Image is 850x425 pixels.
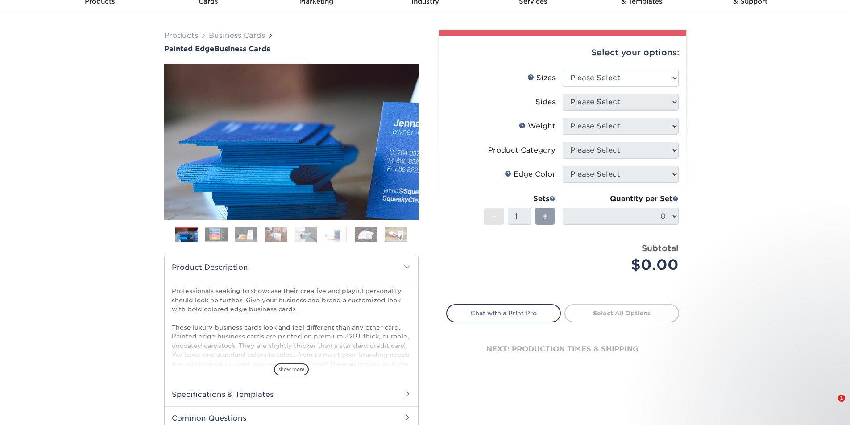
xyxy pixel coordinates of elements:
div: Weight [519,121,556,132]
div: Sides [535,97,556,107]
div: Quantity per Set [563,194,679,204]
iframe: Intercom live chat [820,395,841,416]
div: Sets [484,194,556,204]
span: - [492,210,496,223]
span: + [542,210,548,223]
a: Business Cards [209,31,265,40]
a: Products [164,31,198,40]
div: Sizes [527,73,556,83]
iframe: Google Customer Reviews [2,398,76,422]
div: Select your options: [446,36,679,70]
img: Business Cards 02 [205,227,228,241]
img: Business Cards 08 [385,227,407,242]
img: Business Cards 05 [295,227,317,242]
h1: Business Cards [164,45,419,53]
strong: Subtotal [642,243,679,253]
h2: Specifications & Templates [165,383,418,406]
div: Product Category [488,145,556,156]
div: Edge Color [505,169,556,180]
img: Business Cards 04 [265,227,287,242]
img: Painted Edge 01 [164,15,419,269]
img: Business Cards 07 [355,227,377,242]
a: Chat with a Print Pro [446,304,561,322]
img: Business Cards 01 [175,224,198,246]
span: 1 [838,395,845,402]
img: Business Cards 03 [235,227,257,242]
div: $0.00 [569,254,679,276]
a: Select All Options [564,304,679,322]
span: Painted Edge [164,45,214,53]
a: Painted EdgeBusiness Cards [164,45,419,53]
img: Business Cards 06 [325,227,347,242]
div: next: production times & shipping [446,322,679,376]
h2: Product Description [165,256,418,279]
span: show more [274,363,309,375]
